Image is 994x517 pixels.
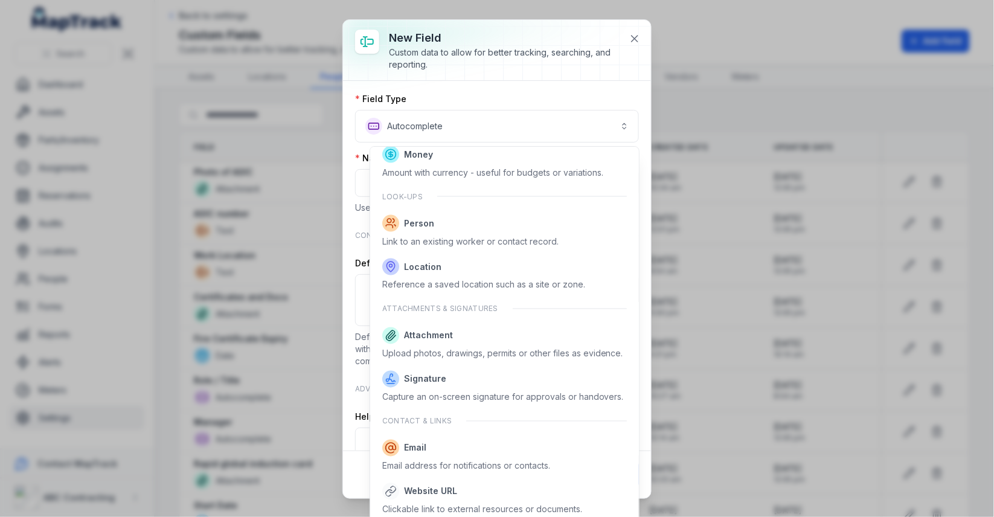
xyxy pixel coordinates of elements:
[373,185,636,209] div: Look-ups
[355,110,639,143] button: Autocomplete
[373,297,636,321] div: Attachments & signatures
[404,330,453,342] span: Attachment
[382,279,585,291] div: Reference a saved location such as a site or zone.
[382,236,559,248] div: Link to an existing worker or contact record.
[382,167,603,179] div: Amount with currency - useful for budgets or variations.
[404,486,457,498] span: Website URL
[373,409,636,434] div: Contact & links
[404,217,434,230] span: Person
[404,442,426,454] span: Email
[382,348,623,360] div: Upload photos, drawings, permits or other files as evidence.
[382,391,624,403] div: Capture an on-screen signature for approvals or handovers.
[404,261,441,273] span: Location
[404,373,446,385] span: Signature
[404,149,433,161] span: Money
[382,504,582,516] div: Clickable link to external resources or documents.
[382,460,550,472] div: Email address for notifications or contacts.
